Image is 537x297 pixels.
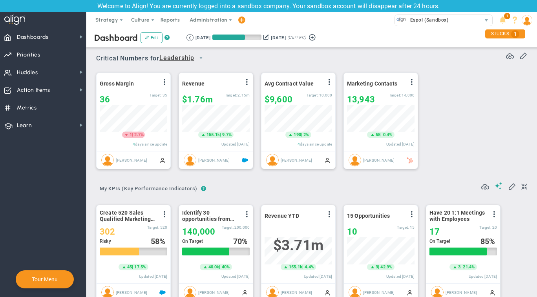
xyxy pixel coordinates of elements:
[194,51,208,65] span: select
[127,264,132,270] span: 45
[184,154,196,166] img: Tom Johnson
[141,32,163,43] button: Edit
[347,213,390,219] span: 15 Opportunities
[406,15,449,25] span: Espol (Sandbox)
[233,237,250,246] div: %
[460,264,462,270] span: |
[17,117,32,134] span: Learn
[300,142,332,146] span: days since update
[133,142,135,146] span: 4
[225,93,237,97] span: Target:
[489,289,495,295] span: Manually Updated
[495,182,502,189] span: Suggestions (AI Feature)
[265,213,299,219] span: Revenue YTD
[429,239,450,244] span: On Target
[17,82,50,98] span: Action Items
[265,80,314,87] span: Avg Contract Value
[281,290,312,294] span: [PERSON_NAME]
[298,142,300,146] span: 4
[100,80,134,87] span: Gross Margin
[273,237,323,254] span: $3,707,282
[132,264,133,270] span: |
[380,132,382,137] span: |
[17,100,37,116] span: Metrics
[242,157,248,163] span: Salesforce Enabled<br ></span>Sandbox: Quarterly Revenue
[389,93,401,97] span: Target:
[96,51,210,66] span: Critical Numbers for
[186,34,194,41] button: Go to previous period
[182,95,213,104] span: $1,758,367
[266,154,279,166] img: Katie Williams
[504,13,510,19] span: 1
[212,35,261,40] div: Period Progress: 66% Day 59 of 89 with 30 remaining.
[446,290,477,294] span: [PERSON_NAME]
[407,157,413,163] span: HubSpot Enabled
[132,132,133,137] span: |
[234,225,250,230] span: 200,000
[509,12,521,28] li: Help & Frequently Asked Questions (FAQ)
[159,289,166,295] span: Salesforce Enabled<br ></span>Sandbox: Quarterly Leads and Opportunities
[301,132,302,137] span: |
[508,182,516,190] span: Edit My KPIs
[182,80,205,87] span: Revenue
[237,93,250,97] span: 2,154,350
[324,289,331,295] span: Manually Updated
[469,274,497,279] span: Updated [DATE]
[410,225,415,230] span: 15
[182,210,239,222] span: Identify 30 opportunities from SmithCo resulting in $200K new sales
[429,227,440,237] span: 17
[324,157,331,163] span: Manually Updated
[281,158,312,162] span: [PERSON_NAME]
[182,227,215,237] span: 140,000
[222,225,234,230] span: Target:
[100,227,115,237] span: 302
[519,51,527,59] span: Edit or Add Critical Numbers
[221,274,250,279] span: Updated [DATE]
[506,51,514,59] span: Refresh Data
[492,225,497,230] span: 20
[383,132,393,137] span: 0.4%
[139,274,167,279] span: Updated [DATE]
[100,95,110,104] span: 36
[159,53,194,63] span: Leadership
[17,47,40,63] span: Priorities
[481,182,489,189] span: Refresh Data
[347,227,357,237] span: 10
[116,158,147,162] span: [PERSON_NAME]
[480,237,497,246] div: %
[397,225,409,230] span: Target:
[95,17,118,23] span: Strategy
[458,264,460,270] span: 3
[94,33,138,43] span: Dashboard
[265,95,292,104] span: $9,600
[396,15,406,25] img: 33610.Company.photo
[347,95,375,104] span: 13,943
[429,210,486,222] span: Have 20 1:1 Meetings with Employees
[402,93,415,97] span: 14,000
[347,80,397,87] span: Marketing Contacts
[134,264,146,270] span: 17.5%
[289,264,302,270] span: 155.1k
[147,225,159,230] span: Target:
[220,132,221,137] span: |
[305,264,314,270] span: 4.4%
[17,64,38,81] span: Huddles
[157,12,184,28] span: Reports
[163,93,167,97] span: 35
[150,93,161,97] span: Target:
[303,132,309,137] span: 2%
[271,34,286,41] div: [DATE]
[134,132,144,137] span: 2.7%
[100,239,111,244] span: Risky
[463,264,475,270] span: 21.4%
[190,17,227,23] span: Administration
[233,237,242,246] span: 70
[198,290,230,294] span: [PERSON_NAME]
[17,29,49,46] span: Dashboards
[160,225,167,230] span: 520
[222,132,232,137] span: 9.7%
[116,290,147,294] span: [PERSON_NAME]
[96,182,201,195] span: My KPIs (Key Performance Indicators)
[376,132,380,138] span: 55
[208,264,219,270] span: 40.0k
